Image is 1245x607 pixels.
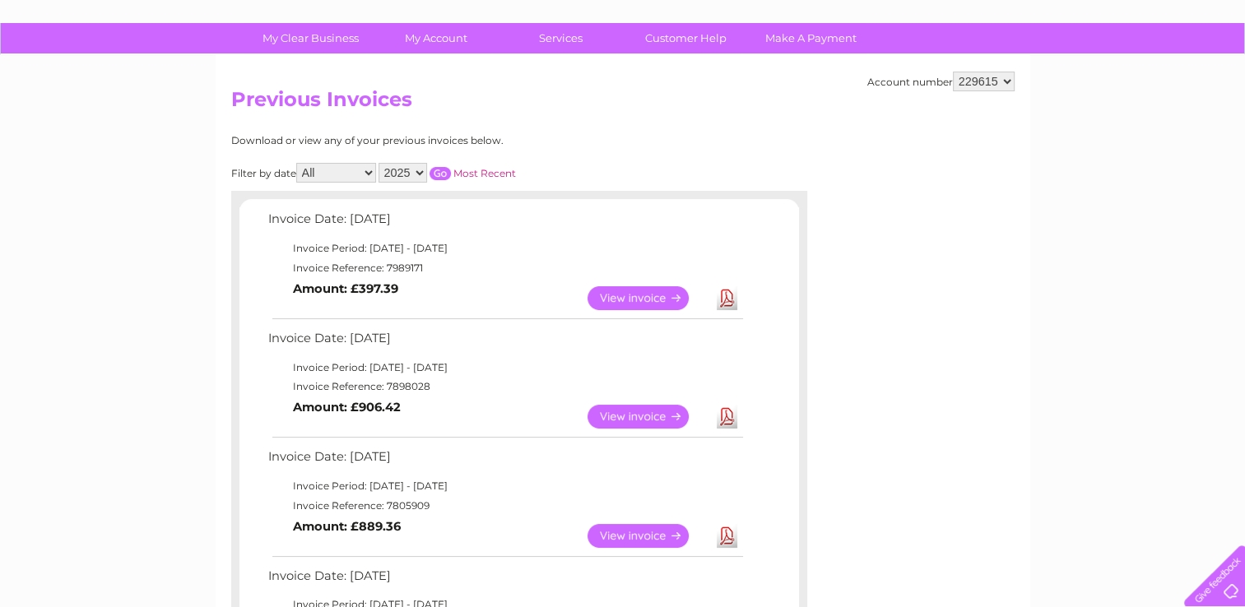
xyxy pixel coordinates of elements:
[231,88,1015,119] h2: Previous Invoices
[955,70,987,82] a: Water
[264,327,746,358] td: Invoice Date: [DATE]
[493,23,629,53] a: Services
[996,70,1033,82] a: Energy
[743,23,879,53] a: Make A Payment
[235,9,1012,80] div: Clear Business is a trading name of Verastar Limited (registered in [GEOGRAPHIC_DATA] No. 3667643...
[243,23,379,53] a: My Clear Business
[588,524,708,548] a: View
[1136,70,1176,82] a: Contact
[264,446,746,476] td: Invoice Date: [DATE]
[264,358,746,378] td: Invoice Period: [DATE] - [DATE]
[44,43,128,93] img: logo.png
[264,239,746,258] td: Invoice Period: [DATE] - [DATE]
[293,281,398,296] b: Amount: £397.39
[1043,70,1092,82] a: Telecoms
[231,135,663,146] div: Download or view any of your previous invoices below.
[368,23,504,53] a: My Account
[293,400,401,415] b: Amount: £906.42
[1191,70,1229,82] a: Log out
[293,519,401,534] b: Amount: £889.36
[717,524,737,548] a: Download
[264,377,746,396] td: Invoice Reference: 7898028
[264,496,746,516] td: Invoice Reference: 7805909
[935,8,1048,29] a: 0333 014 3131
[1102,70,1126,82] a: Blog
[264,258,746,278] td: Invoice Reference: 7989171
[231,163,663,183] div: Filter by date
[264,208,746,239] td: Invoice Date: [DATE]
[453,167,516,179] a: Most Recent
[588,286,708,310] a: View
[264,476,746,496] td: Invoice Period: [DATE] - [DATE]
[717,405,737,429] a: Download
[618,23,754,53] a: Customer Help
[588,405,708,429] a: View
[264,565,746,595] td: Invoice Date: [DATE]
[717,286,737,310] a: Download
[867,72,1015,91] div: Account number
